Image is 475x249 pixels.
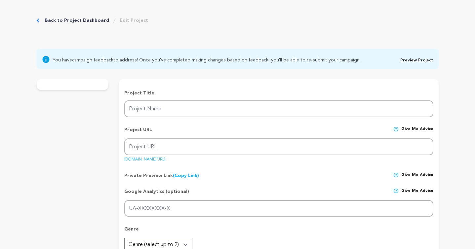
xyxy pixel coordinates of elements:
[393,188,399,194] img: help-circle.svg
[173,173,199,178] a: (Copy Link)
[124,100,433,117] input: Project Name
[45,17,109,24] a: Back to Project Dashboard
[124,188,189,200] p: Google Analytics (optional)
[124,200,433,217] input: UA-XXXXXXXX-X
[124,172,199,179] p: Private Preview Link
[124,155,165,161] a: [DOMAIN_NAME][URL]
[37,17,148,24] div: Breadcrumb
[53,55,361,63] span: You have to address! Once you've completed making changes based on feedback, you'll be able to re...
[401,172,433,179] span: Give me advice
[120,17,148,24] a: Edit Project
[124,138,433,155] input: Project URL
[72,58,113,62] a: campaign feedback
[124,226,433,238] p: Genre
[401,188,433,200] span: Give me advice
[400,58,433,62] a: Preview Project
[124,90,433,96] p: Project Title
[124,126,152,138] p: Project URL
[393,126,399,132] img: help-circle.svg
[401,126,433,138] span: Give me advice
[393,172,399,178] img: help-circle.svg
